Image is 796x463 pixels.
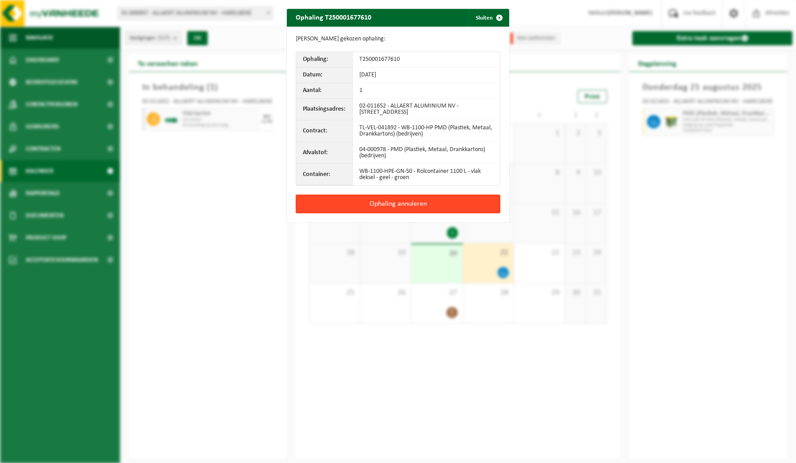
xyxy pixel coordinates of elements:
[353,83,500,99] td: 1
[353,164,500,185] td: WB-1100-HPE-GN-50 - Rolcontainer 1100 L - vlak deksel - geel - groen
[296,52,353,68] th: Ophaling:
[296,99,353,120] th: Plaatsingsadres:
[287,9,380,26] h2: Ophaling T250001677610
[296,142,353,164] th: Afvalstof:
[296,36,500,43] p: [PERSON_NAME] gekozen ophaling:
[353,52,500,68] td: T250001677610
[296,195,500,213] button: Ophaling annuleren
[353,99,500,120] td: 02-011652 - ALLAERT ALUMINIUM NV - [STREET_ADDRESS]
[353,68,500,83] td: [DATE]
[353,142,500,164] td: 04-000978 - PMD (Plastiek, Metaal, Drankkartons) (bedrijven)
[353,120,500,142] td: TL-VEL-041892 - WB-1100-HP PMD (Plastiek, Metaal, Drankkartons) (bedrijven)
[296,120,353,142] th: Contract:
[296,83,353,99] th: Aantal:
[469,9,508,27] button: Sluiten
[296,164,353,185] th: Container:
[296,68,353,83] th: Datum:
